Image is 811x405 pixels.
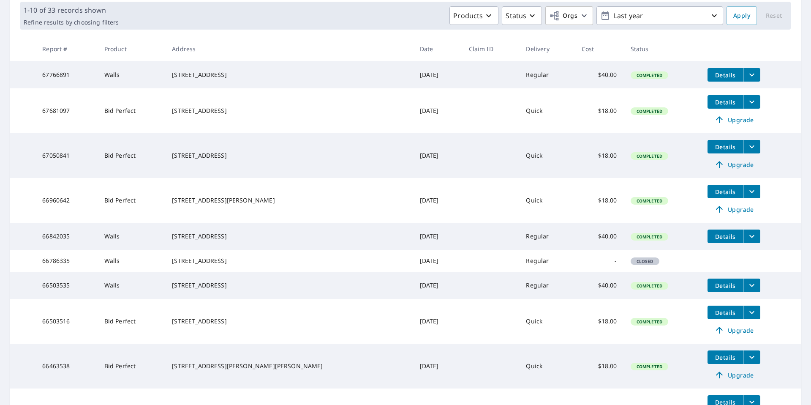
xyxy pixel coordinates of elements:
[519,178,574,223] td: Quick
[413,36,462,61] th: Date
[519,250,574,272] td: Regular
[575,223,624,250] td: $40.00
[98,250,166,272] td: Walls
[172,196,406,205] div: [STREET_ADDRESS][PERSON_NAME]
[413,250,462,272] td: [DATE]
[24,5,119,15] p: 1-10 of 33 records shown
[743,95,760,109] button: filesDropdownBtn-67681097
[413,178,462,223] td: [DATE]
[708,230,743,243] button: detailsBtn-66842035
[413,272,462,299] td: [DATE]
[519,36,574,61] th: Delivery
[708,202,760,216] a: Upgrade
[733,11,750,21] span: Apply
[413,61,462,88] td: [DATE]
[743,68,760,82] button: filesDropdownBtn-67766891
[631,364,667,369] span: Completed
[172,362,406,370] div: [STREET_ADDRESS][PERSON_NAME][PERSON_NAME]
[35,250,97,272] td: 66786335
[98,344,166,389] td: Bid Perfect
[631,258,659,264] span: Closed
[713,204,755,214] span: Upgrade
[35,344,97,389] td: 66463538
[631,108,667,114] span: Completed
[453,11,483,21] p: Products
[462,36,520,61] th: Claim ID
[519,299,574,344] td: Quick
[743,140,760,153] button: filesDropdownBtn-67050841
[743,279,760,292] button: filesDropdownBtn-66503535
[413,133,462,178] td: [DATE]
[519,223,574,250] td: Regular
[713,325,755,335] span: Upgrade
[413,299,462,344] td: [DATE]
[549,11,577,21] span: Orgs
[708,368,760,382] a: Upgrade
[713,309,738,317] span: Details
[98,88,166,133] td: Bid Perfect
[743,185,760,198] button: filesDropdownBtn-66960642
[575,344,624,389] td: $18.00
[575,178,624,223] td: $18.00
[502,6,542,25] button: Status
[713,353,738,361] span: Details
[35,36,97,61] th: Report #
[98,223,166,250] td: Walls
[575,133,624,178] td: $18.00
[708,113,760,126] a: Upgrade
[713,115,755,125] span: Upgrade
[506,11,526,21] p: Status
[713,282,738,290] span: Details
[413,344,462,389] td: [DATE]
[575,272,624,299] td: $40.00
[519,272,574,299] td: Regular
[708,306,743,319] button: detailsBtn-66503516
[35,178,97,223] td: 66960642
[172,151,406,160] div: [STREET_ADDRESS]
[575,88,624,133] td: $18.00
[713,370,755,380] span: Upgrade
[519,61,574,88] td: Regular
[98,299,166,344] td: Bid Perfect
[708,68,743,82] button: detailsBtn-67766891
[545,6,593,25] button: Orgs
[172,257,406,265] div: [STREET_ADDRESS]
[35,61,97,88] td: 67766891
[727,6,757,25] button: Apply
[519,344,574,389] td: Quick
[413,223,462,250] td: [DATE]
[519,88,574,133] td: Quick
[172,232,406,241] div: [STREET_ADDRESS]
[708,158,760,171] a: Upgrade
[575,250,624,272] td: -
[631,153,667,159] span: Completed
[35,299,97,344] td: 66503516
[413,88,462,133] td: [DATE]
[708,95,743,109] button: detailsBtn-67681097
[165,36,413,61] th: Address
[743,350,760,364] button: filesDropdownBtn-66463538
[708,185,743,198] button: detailsBtn-66960642
[519,133,574,178] td: Quick
[708,140,743,153] button: detailsBtn-67050841
[575,299,624,344] td: $18.00
[35,223,97,250] td: 66842035
[713,98,738,106] span: Details
[631,283,667,289] span: Completed
[631,234,667,240] span: Completed
[172,107,406,115] div: [STREET_ADDRESS]
[35,88,97,133] td: 67681097
[172,281,406,290] div: [STREET_ADDRESS]
[624,36,701,61] th: Status
[631,72,667,78] span: Completed
[610,8,709,23] p: Last year
[713,233,738,241] span: Details
[35,133,97,178] td: 67050841
[172,71,406,79] div: [STREET_ADDRESS]
[631,198,667,204] span: Completed
[743,306,760,319] button: filesDropdownBtn-66503516
[98,133,166,178] td: Bid Perfect
[708,279,743,292] button: detailsBtn-66503535
[172,317,406,326] div: [STREET_ADDRESS]
[98,36,166,61] th: Product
